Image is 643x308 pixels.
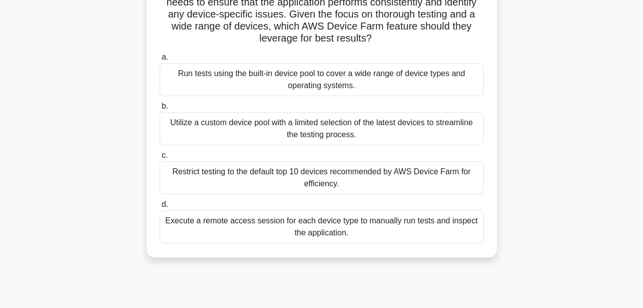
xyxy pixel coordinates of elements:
[160,112,484,145] div: Utilize a custom device pool with a limited selection of the latest devices to streamline the tes...
[162,53,168,61] span: a.
[160,210,484,243] div: Execute a remote access session for each device type to manually run tests and inspect the applic...
[162,200,168,208] span: d.
[160,161,484,194] div: Restrict testing to the default top 10 devices recommended by AWS Device Farm for efficiency.
[160,63,484,96] div: Run tests using the built-in device pool to cover a wide range of device types and operating syst...
[162,102,168,110] span: b.
[162,151,168,159] span: c.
